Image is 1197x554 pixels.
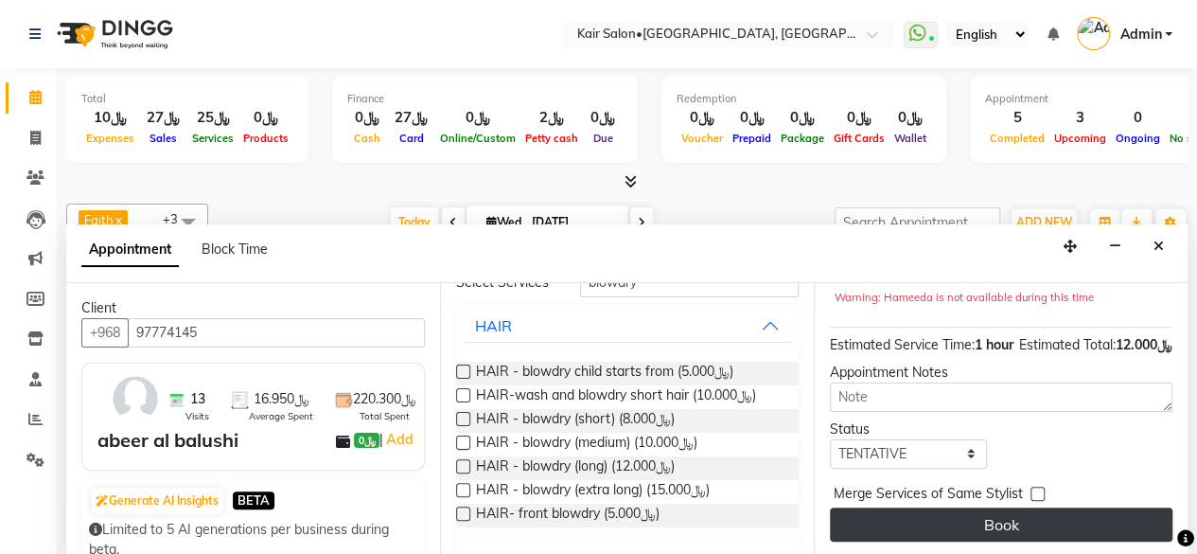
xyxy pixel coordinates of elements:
[476,362,733,385] span: HAIR - blowdry child starts from (﷼5.000)
[475,314,512,337] div: HAIR
[1049,107,1111,129] div: 3
[139,107,187,129] div: ﷼27
[835,291,1094,304] small: Warning: Hameeda is not available during this time
[387,107,435,129] div: ﷼27
[1019,336,1116,353] span: Estimated Total:
[185,409,209,423] span: Visits
[985,107,1049,129] div: 5
[476,433,697,456] span: HAIR - blowdry (medium) (﷼10.000)
[163,211,192,226] span: +3
[464,309,791,343] button: HAIR
[233,491,274,509] span: BETA
[829,132,889,145] span: Gift Cards
[347,107,387,129] div: ﷼0
[728,132,776,145] span: Prepaid
[187,107,238,129] div: ﷼25
[347,91,623,107] div: Finance
[238,132,293,145] span: Products
[889,107,931,129] div: ﷼0
[383,428,416,451] a: Add
[677,132,728,145] span: Voucher
[520,107,583,129] div: ﷼2
[476,456,675,480] span: HAIR - blowdry (long) (﷼12.000)
[889,132,931,145] span: Wallet
[476,504,660,527] span: HAIR- front blowdry (﷼5.000)
[360,409,410,423] span: Total Spent
[834,484,1023,508] span: Merge Services of Same Stylist
[830,508,1172,542] button: Book
[482,215,526,229] span: Wed
[476,480,710,504] span: HAIR - blowdry (extra long) (﷼15.000)
[81,318,129,348] button: +968
[254,389,309,409] span: ﷼16.950
[1049,132,1111,145] span: Upcoming
[985,132,1049,145] span: Completed
[1016,215,1072,229] span: ADD NEW
[583,107,623,129] div: ﷼0
[830,420,987,439] div: Status
[776,132,829,145] span: Package
[97,426,238,455] div: abeer al balushi
[81,91,293,107] div: Total
[835,207,1000,237] input: Search Appointment
[526,208,621,237] input: 2025-09-03
[728,107,776,129] div: ﷼0
[238,107,293,129] div: ﷼0
[1119,25,1161,45] span: Admin
[442,273,566,293] div: Select Services
[476,409,675,433] span: HAIR - blowdry (short) (﷼8.000)
[677,107,728,129] div: ﷼0
[48,8,178,61] img: logo
[81,107,139,129] div: ﷼10
[187,132,238,145] span: Services
[114,212,122,227] a: x
[395,132,429,145] span: Card
[349,132,385,145] span: Cash
[353,389,416,409] span: ﷼220.300
[830,363,1172,383] div: Appointment Notes
[580,268,799,297] input: Search by service name
[354,433,378,448] span: ﷼0
[589,132,618,145] span: Due
[391,207,438,237] span: Today
[1145,232,1172,261] button: Close
[190,389,205,409] span: 13
[91,488,223,514] button: Generate AI Insights
[435,132,520,145] span: Online/Custom
[1111,107,1165,129] div: 0
[520,132,583,145] span: Petty cash
[379,428,416,451] span: |
[249,409,313,423] span: Average Spent
[145,132,182,145] span: Sales
[81,298,425,318] div: Client
[1116,336,1172,353] span: ﷼12.000
[476,385,756,409] span: HAIR-wash and blowdry short hair (﷼10.000)
[435,107,520,129] div: ﷼0
[1012,209,1077,236] button: ADD NEW
[975,336,1013,353] span: 1 hour
[128,318,425,348] input: Search by Name/Mobile/Email/Code
[1077,17,1110,50] img: Admin
[830,336,975,353] span: Estimated Service Time:
[108,371,163,426] img: avatar
[84,212,114,227] span: Faith
[1111,132,1165,145] span: Ongoing
[677,91,931,107] div: Redemption
[829,107,889,129] div: ﷼0
[202,241,268,258] span: Block Time
[81,132,139,145] span: Expenses
[776,107,829,129] div: ﷼0
[81,233,179,267] span: Appointment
